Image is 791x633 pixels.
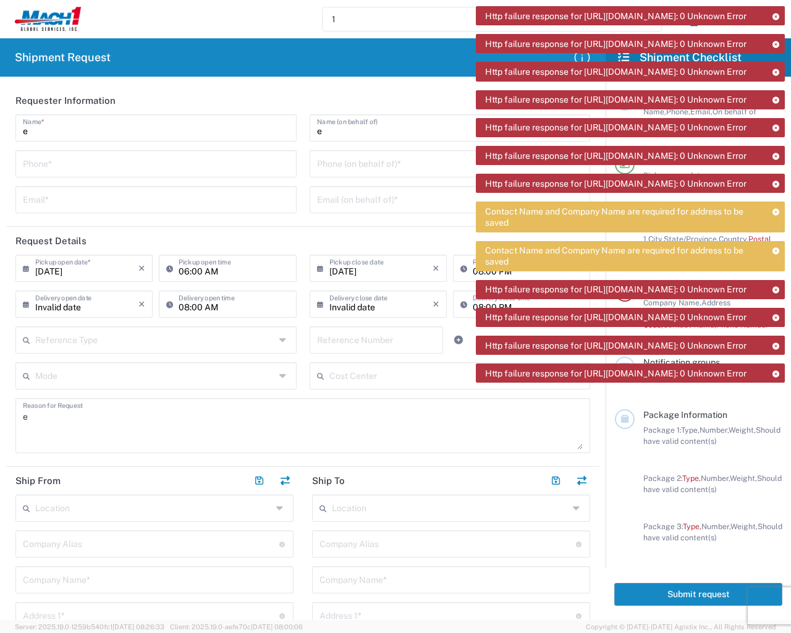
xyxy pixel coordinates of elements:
span: Http failure response for [URL][DOMAIN_NAME]: 0 Unknown Error [485,11,747,22]
span: Http failure response for [URL][DOMAIN_NAME]: 0 Unknown Error [485,38,747,49]
span: Contact Name and Company Name are required for address to be saved [485,245,763,267]
span: Weight, [729,425,756,435]
span: Http failure response for [URL][DOMAIN_NAME]: 0 Unknown Error [485,312,747,323]
span: Contact Name and Company Name are required for address to be saved [485,206,763,228]
span: Http failure response for [URL][DOMAIN_NAME]: 0 Unknown Error [485,150,747,161]
i: × [433,258,439,278]
span: Weight, [730,522,758,531]
i: × [433,294,439,314]
span: Http failure response for [URL][DOMAIN_NAME]: 0 Unknown Error [485,178,747,189]
span: Number, [700,425,729,435]
span: Http failure response for [URL][DOMAIN_NAME]: 0 Unknown Error [485,284,747,295]
a: Add Reference [450,331,467,349]
h2: Ship From [15,475,61,487]
img: abc [15,7,82,32]
h2: Requester Information [15,95,116,107]
span: Http failure response for [URL][DOMAIN_NAME]: 0 Unknown Error [485,368,747,379]
span: Type, [682,474,701,483]
span: Http failure response for [URL][DOMAIN_NAME]: 0 Unknown Error [485,94,747,105]
span: Server: 2025.19.0-1259b540fc1 [15,623,164,631]
h2: Shipment Request [15,50,111,65]
span: Number, [701,474,730,483]
span: Weight, [730,474,757,483]
span: Http failure response for [URL][DOMAIN_NAME]: 0 Unknown Error [485,66,747,77]
h2: Request Details [15,235,87,247]
span: Client: 2025.19.0-aefe70c [170,623,303,631]
span: Copyright © [DATE]-[DATE] Agistix Inc., All Rights Reserved [586,621,776,632]
h2: Ship To [312,475,345,487]
span: Http failure response for [URL][DOMAIN_NAME]: 0 Unknown Error [485,122,747,133]
i: × [138,258,145,278]
i: × [138,294,145,314]
span: Type, [683,522,701,531]
span: Number, [701,522,730,531]
span: Package Information [643,410,727,420]
span: [DATE] 08:26:33 [112,623,164,631]
span: [DATE] 08:00:06 [251,623,303,631]
span: Package 1: [643,425,681,435]
span: Package 3: [643,522,683,531]
button: Submit request [614,583,782,606]
input: Shipment, tracking or reference number [323,7,643,31]
span: Type, [681,425,700,435]
span: Http failure response for [URL][DOMAIN_NAME]: 0 Unknown Error [485,340,747,351]
span: Package 2: [643,474,682,483]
